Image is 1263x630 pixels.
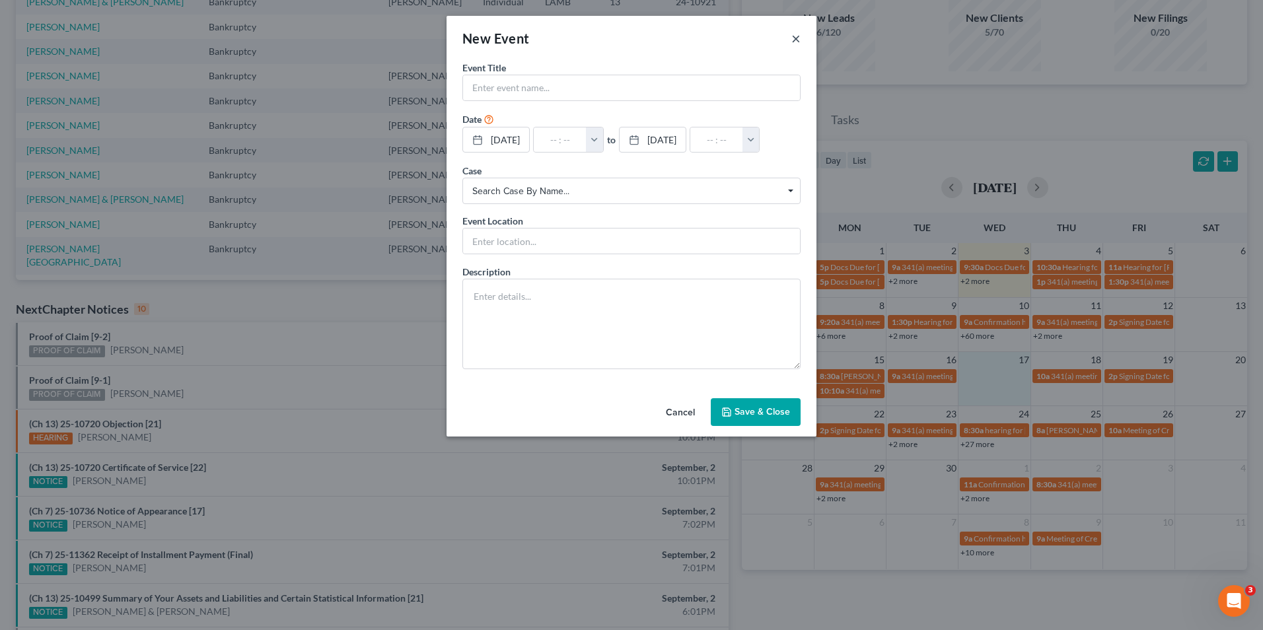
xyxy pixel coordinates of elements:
[462,30,530,46] span: New Event
[655,400,705,426] button: Cancel
[607,133,616,147] label: to
[462,112,482,126] label: Date
[463,228,800,254] input: Enter location...
[463,127,529,153] a: [DATE]
[711,398,801,426] button: Save & Close
[462,178,801,204] span: Select box activate
[1245,585,1256,596] span: 3
[462,164,482,178] label: Case
[1218,585,1250,617] iframe: Intercom live chat
[462,265,511,279] label: Description
[690,127,743,153] input: -- : --
[791,30,801,46] button: ×
[472,184,791,198] span: Search case by name...
[462,214,523,228] label: Event Location
[620,127,686,153] a: [DATE]
[534,127,587,153] input: -- : --
[462,62,506,73] span: Event Title
[463,75,800,100] input: Enter event name...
